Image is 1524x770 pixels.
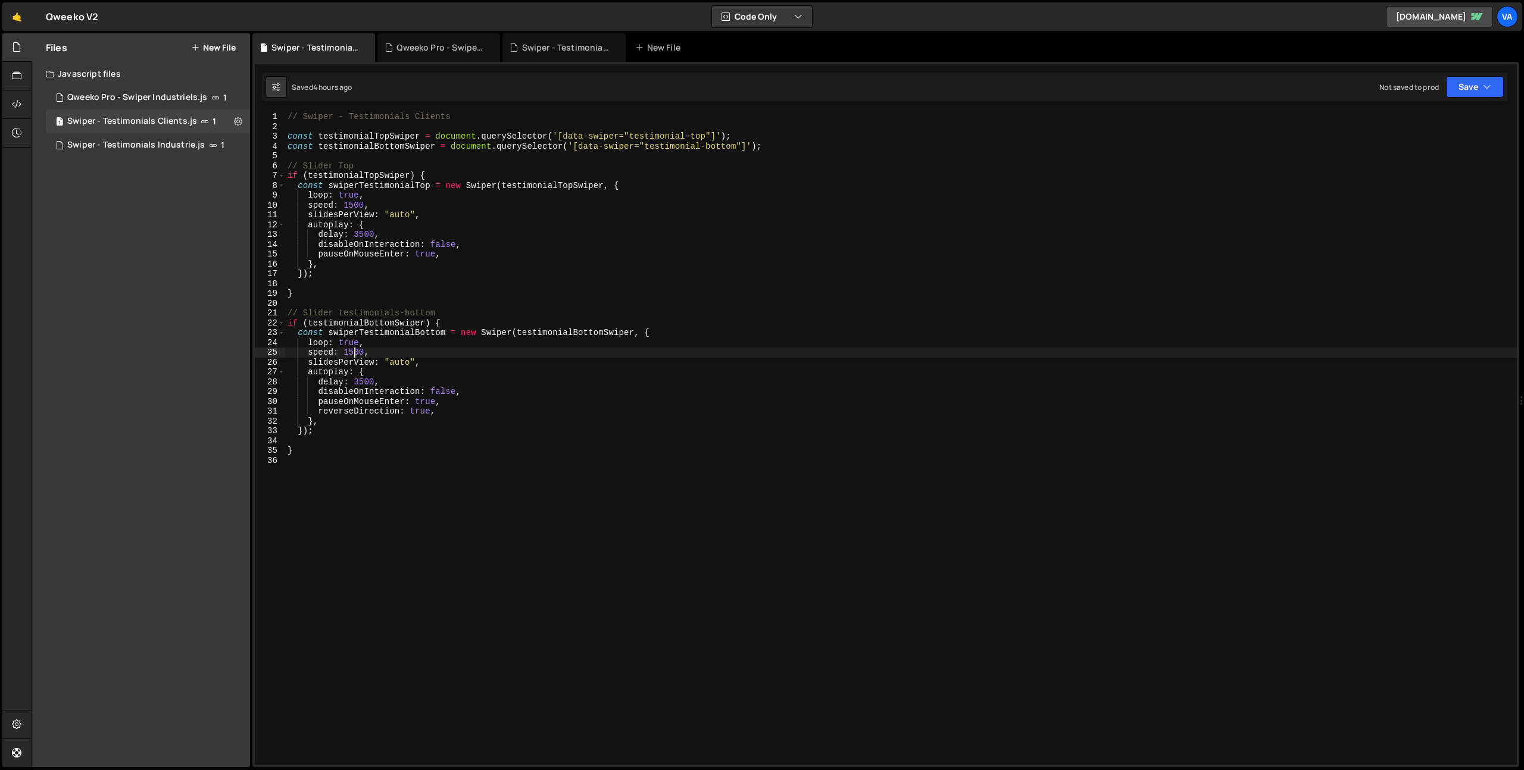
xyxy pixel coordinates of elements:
[313,82,352,92] div: 4 hours ago
[271,42,361,54] div: Swiper - Testimonials Clients.js
[255,161,285,171] div: 6
[255,132,285,142] div: 3
[255,426,285,436] div: 33
[255,358,285,368] div: 26
[223,93,227,102] span: 1
[255,377,285,387] div: 28
[67,116,197,127] div: Swiper - Testimonials Clients.js
[46,109,250,133] div: Swiper - Testimonials Clients.js
[56,118,63,127] span: 1
[292,82,352,92] div: Saved
[221,140,224,150] span: 1
[255,259,285,270] div: 16
[2,2,32,31] a: 🤙
[712,6,812,27] button: Code Only
[255,181,285,191] div: 8
[213,117,216,126] span: 1
[396,42,486,54] div: Qweeko Pro - Swiper Industriels.js
[255,230,285,240] div: 13
[255,338,285,348] div: 24
[255,112,285,122] div: 1
[255,318,285,328] div: 22
[635,42,685,54] div: New File
[1446,76,1504,98] button: Save
[255,201,285,211] div: 10
[255,446,285,456] div: 35
[255,456,285,466] div: 36
[255,240,285,250] div: 14
[522,42,611,54] div: Swiper - Testimonials Industrie.js
[255,417,285,427] div: 32
[255,406,285,417] div: 31
[255,387,285,397] div: 29
[255,269,285,279] div: 17
[255,308,285,318] div: 21
[255,220,285,230] div: 12
[255,299,285,309] div: 20
[46,86,250,109] div: 17285/47962.js
[46,10,98,24] div: Qweeko V2
[255,367,285,377] div: 27
[1379,82,1439,92] div: Not saved to prod
[1497,6,1518,27] a: Va
[255,151,285,161] div: 5
[255,249,285,259] div: 15
[255,289,285,299] div: 19
[255,190,285,201] div: 9
[67,92,207,103] div: Qweeko Pro - Swiper Industriels.js
[255,279,285,289] div: 18
[255,348,285,358] div: 25
[255,210,285,220] div: 11
[67,140,205,151] div: Swiper - Testimonials Industrie.js
[191,43,236,52] button: New File
[255,142,285,152] div: 4
[255,328,285,338] div: 23
[46,41,67,54] h2: Files
[46,133,250,157] div: Swiper - Testimonials Industrie.js
[32,62,250,86] div: Javascript files
[255,122,285,132] div: 2
[255,171,285,181] div: 7
[255,397,285,407] div: 30
[1386,6,1493,27] a: [DOMAIN_NAME]
[255,436,285,446] div: 34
